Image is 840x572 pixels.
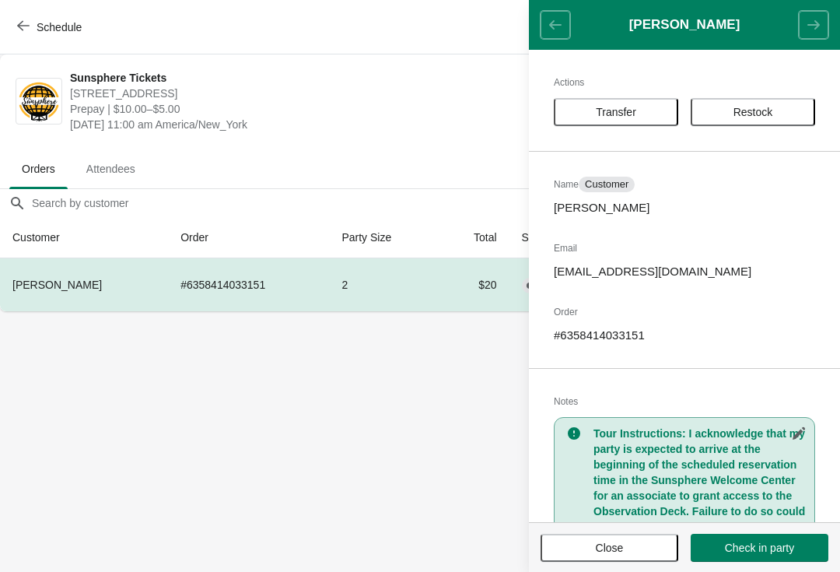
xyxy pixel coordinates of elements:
[168,217,329,258] th: Order
[554,98,678,126] button: Transfer
[691,534,828,562] button: Check in party
[8,13,94,41] button: Schedule
[12,279,102,291] span: [PERSON_NAME]
[596,106,636,118] span: Transfer
[554,200,815,216] p: [PERSON_NAME]
[439,217,509,258] th: Total
[70,117,541,132] span: [DATE] 11:00 am America/New_York
[570,17,799,33] h1: [PERSON_NAME]
[554,264,815,279] p: [EMAIL_ADDRESS][DOMAIN_NAME]
[16,80,61,123] img: Sunsphere Tickets
[168,258,329,311] td: # 6358414033151
[74,155,148,183] span: Attendees
[733,106,773,118] span: Restock
[596,542,624,554] span: Close
[70,86,541,101] span: [STREET_ADDRESS]
[541,534,678,562] button: Close
[37,21,82,33] span: Schedule
[725,542,794,554] span: Check in party
[554,328,815,343] p: # 6358414033151
[585,178,628,191] span: Customer
[31,189,840,217] input: Search by customer
[329,258,439,311] td: 2
[554,304,815,320] h2: Order
[691,98,815,126] button: Restock
[554,75,815,90] h2: Actions
[554,177,815,192] h2: Name
[509,217,605,258] th: Status
[554,394,815,409] h2: Notes
[329,217,439,258] th: Party Size
[9,155,68,183] span: Orders
[439,258,509,311] td: $20
[70,70,541,86] span: Sunsphere Tickets
[593,426,807,550] h3: Tour Instructions: I acknowledge that my party is expected to arrive at the beginning of the sche...
[554,240,815,256] h2: Email
[70,101,541,117] span: Prepay | $10.00–$5.00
